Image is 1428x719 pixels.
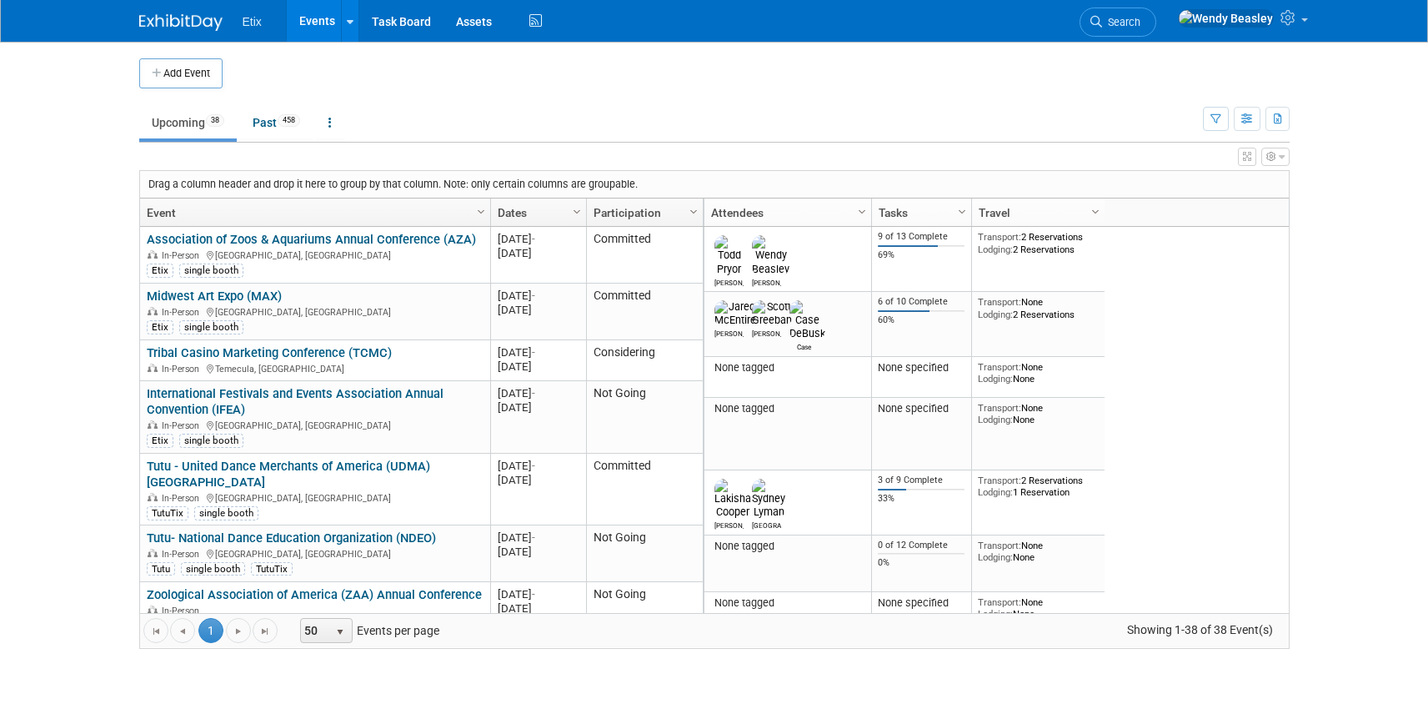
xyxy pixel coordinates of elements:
div: None specified [878,402,965,415]
a: Go to the previous page [170,618,195,643]
a: Midwest Art Expo (MAX) [147,289,282,304]
a: Go to the last page [253,618,278,643]
img: In-Person Event [148,307,158,315]
div: Sydney Lyman [752,519,781,530]
img: Lakisha Cooper [714,479,751,519]
a: Go to the next page [226,618,251,643]
span: 1 [198,618,223,643]
span: - [532,588,535,601]
a: Zoological Association of America (ZAA) Annual Conference [147,587,482,602]
span: Transport: [978,402,1021,414]
td: Not Going [586,525,703,582]
span: Lodging: [978,244,1013,255]
div: [DATE] [498,601,579,616]
a: Travel [979,199,1094,227]
div: [GEOGRAPHIC_DATA], [GEOGRAPHIC_DATA] [147,304,483,319]
img: In-Person Event [148,250,158,259]
div: TutuTix [251,562,293,576]
div: Etix [147,264,173,277]
div: 2 Reservations 2 Reservations [978,231,1098,255]
div: None None [978,540,1098,564]
span: - [532,387,535,400]
a: Column Settings [953,199,971,224]
img: Scott Greeban [752,300,792,327]
a: Column Settings [568,199,586,224]
div: Lakisha Cooper [714,519,744,530]
span: - [532,233,535,245]
div: Jared McEntire [714,327,744,338]
div: single booth [181,562,245,576]
div: 0 of 12 Complete [878,540,965,551]
td: Committed [586,284,703,340]
span: Lodging: [978,414,1013,425]
div: 60% [878,314,965,326]
span: Column Settings [1089,205,1102,219]
span: In-Person [162,549,204,560]
td: Not Going [586,582,703,623]
div: [DATE] [498,359,579,374]
a: Past458 [240,107,313,138]
div: None tagged [710,361,864,375]
span: select [333,626,347,639]
div: [GEOGRAPHIC_DATA], [GEOGRAPHIC_DATA] [147,546,483,561]
span: - [532,460,535,472]
span: - [532,289,535,302]
a: International Festivals and Events Association Annual Convention (IFEA) [147,386,443,417]
span: Showing 1-38 of 38 Event(s) [1111,618,1288,641]
a: Tasks [879,199,960,227]
span: In-Person [162,307,204,318]
a: Participation [594,199,692,227]
div: None None [978,361,1098,385]
div: 33% [878,493,965,505]
span: Events per page [278,618,456,643]
a: Search [1080,8,1156,37]
img: Sydney Lyman [752,479,785,519]
span: Transport: [978,361,1021,373]
div: [DATE] [498,289,579,303]
img: Jared McEntire [714,300,756,327]
a: Tribal Casino Marketing Conference (TCMC) [147,345,392,360]
div: 9 of 13 Complete [878,231,965,243]
img: Wendy Beasley [752,235,789,275]
a: Dates [498,199,575,227]
a: Column Settings [1086,199,1105,224]
span: 50 [301,619,329,642]
div: None tagged [710,540,864,553]
div: 2 Reservations 1 Reservation [978,475,1098,499]
a: Attendees [711,199,860,227]
a: Upcoming38 [139,107,237,138]
div: [DATE] [498,400,579,415]
div: [DATE] [498,386,579,400]
a: Column Settings [853,199,871,224]
span: Transport: [978,475,1021,486]
div: Scott Greeban [752,327,781,338]
div: [DATE] [498,587,579,601]
div: [DATE] [498,303,579,317]
div: None tagged [710,402,864,415]
span: - [532,346,535,359]
span: Lodging: [978,309,1013,320]
span: Column Settings [855,205,869,219]
td: Not Going [586,381,703,454]
span: Go to the last page [258,625,272,638]
div: [DATE] [498,345,579,359]
div: None None [978,402,1098,426]
span: In-Person [162,364,204,375]
span: Go to the first page [149,625,163,638]
div: [DATE] [498,473,579,487]
img: Wendy Beasley [1178,9,1274,28]
span: - [532,531,535,544]
div: None specified [878,596,965,610]
div: None None [978,596,1098,621]
div: Etix [147,434,173,447]
td: Committed [586,454,703,525]
div: [DATE] [498,530,579,545]
img: Case DeBusk [789,300,825,340]
span: Transport: [978,296,1021,308]
div: None 2 Reservations [978,296,1098,320]
div: 69% [878,249,965,261]
div: single booth [179,320,243,334]
a: Column Settings [472,199,490,224]
a: Association of Zoos & Aquariums Annual Conference (AZA) [147,232,476,247]
span: Transport: [978,540,1021,551]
